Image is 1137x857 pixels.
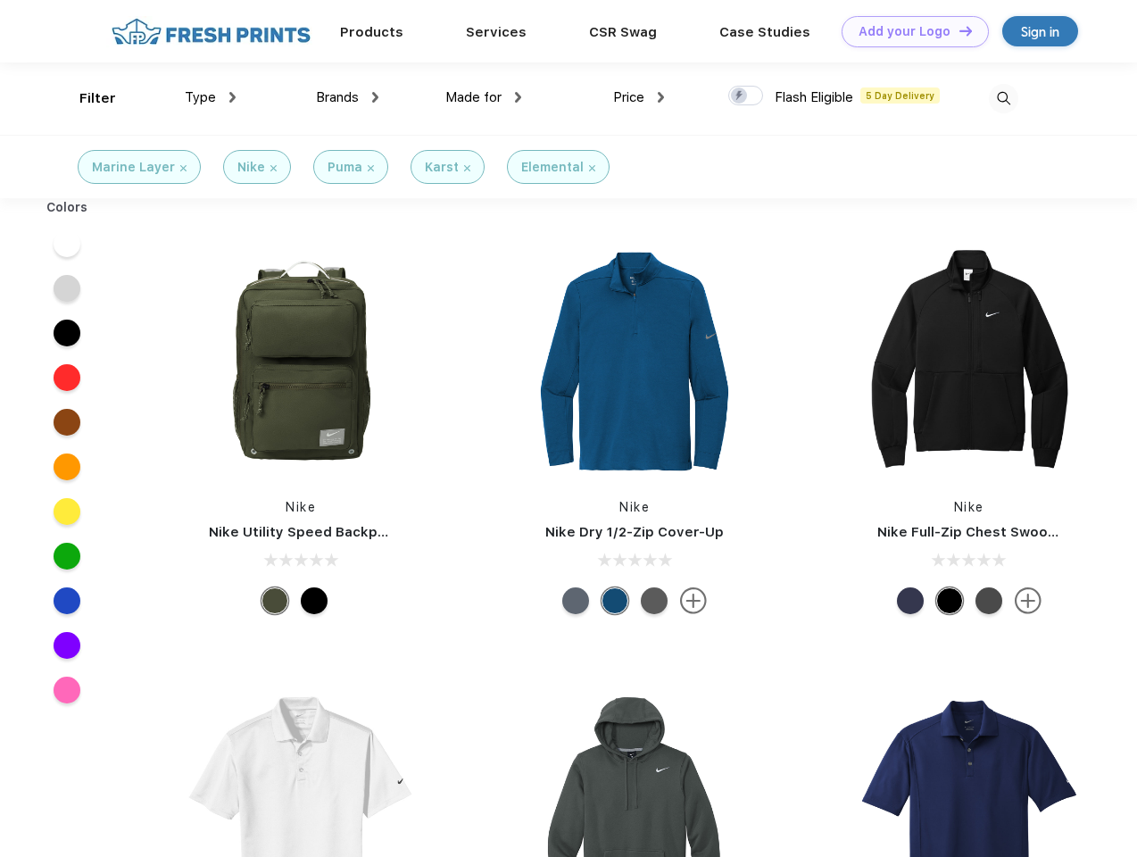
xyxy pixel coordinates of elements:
a: Nike Utility Speed Backpack [209,524,402,540]
a: Sign in [1002,16,1078,46]
a: Nike [619,500,650,514]
div: Marine Layer [92,158,175,177]
img: filter_cancel.svg [270,165,277,171]
a: Products [340,24,403,40]
img: filter_cancel.svg [464,165,470,171]
div: Add your Logo [859,24,950,39]
div: Nike [237,158,265,177]
div: Elemental [521,158,584,177]
span: Type [185,89,216,105]
div: Cargo Khaki [261,587,288,614]
a: Nike Dry 1/2-Zip Cover-Up [545,524,724,540]
img: more.svg [1015,587,1042,614]
img: desktop_search.svg [989,84,1018,113]
div: Filter [79,88,116,109]
img: func=resize&h=266 [516,243,753,480]
a: Nike [286,500,316,514]
img: DT [959,26,972,36]
img: dropdown.png [515,92,521,103]
img: func=resize&h=266 [851,243,1088,480]
img: filter_cancel.svg [368,165,374,171]
div: Puma [328,158,362,177]
img: fo%20logo%202.webp [106,16,316,47]
span: Made for [445,89,502,105]
div: Gym Blue [602,587,628,614]
a: Nike [954,500,984,514]
div: Black Heather [641,587,668,614]
div: Colors [33,198,102,217]
div: Anthracite [975,587,1002,614]
div: Black [301,587,328,614]
a: Services [466,24,527,40]
img: func=resize&h=266 [182,243,419,480]
a: CSR Swag [589,24,657,40]
img: filter_cancel.svg [180,165,187,171]
img: dropdown.png [658,92,664,103]
img: dropdown.png [372,92,378,103]
div: Midnight Navy [897,587,924,614]
img: more.svg [680,587,707,614]
div: Black [936,587,963,614]
div: Sign in [1021,21,1059,42]
img: dropdown.png [229,92,236,103]
span: Price [613,89,644,105]
span: Flash Eligible [775,89,853,105]
img: filter_cancel.svg [589,165,595,171]
span: Brands [316,89,359,105]
div: Navy Heather [562,587,589,614]
div: Karst [425,158,459,177]
a: Nike Full-Zip Chest Swoosh Jacket [877,524,1115,540]
span: 5 Day Delivery [860,87,940,104]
